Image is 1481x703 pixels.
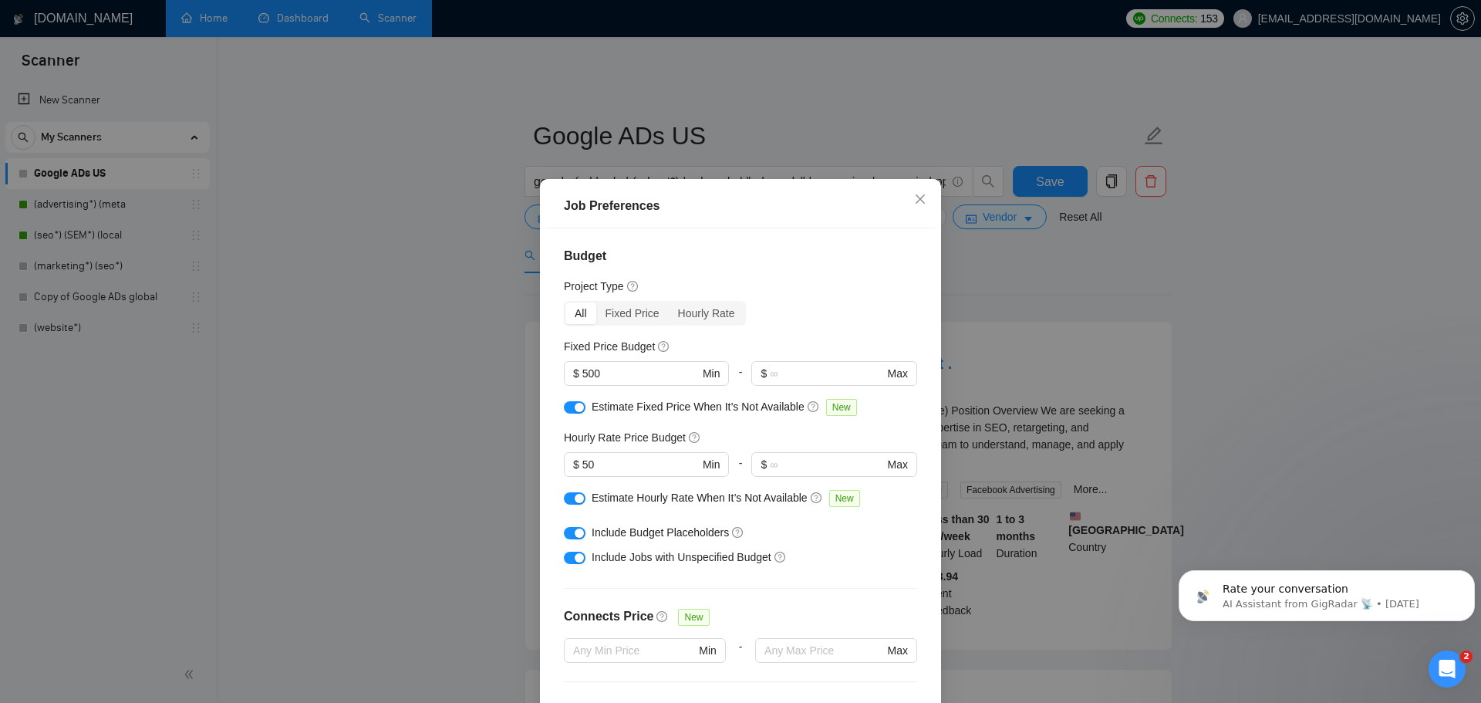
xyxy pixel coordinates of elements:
span: $ [573,456,579,473]
span: Estimate Hourly Rate When It’s Not Available [592,492,808,504]
span: question-circle [627,280,639,292]
span: 2 [1460,651,1473,663]
span: New [678,609,709,626]
input: Any Max Price [764,642,884,659]
div: - [729,452,751,489]
div: - [726,638,755,681]
div: Fixed Price [596,302,669,324]
span: close [914,193,926,205]
span: Min [703,456,720,473]
h4: Connects Price [564,607,653,626]
span: question-circle [811,492,823,504]
span: Max [888,456,908,473]
div: Job Preferences [564,197,917,215]
span: $ [573,365,579,382]
input: 0 [582,456,700,473]
input: Any Min Price [573,642,696,659]
iframe: Intercom live chat [1429,651,1466,688]
span: Estimate Fixed Price When It’s Not Available [592,401,805,413]
input: 0 [582,365,700,382]
span: Max [888,642,908,659]
div: Hourly Rate [669,302,744,324]
span: Min [699,642,717,659]
input: ∞ [770,365,884,382]
span: New [826,399,857,416]
div: - [729,361,751,398]
div: All [565,302,596,324]
span: $ [761,456,767,473]
span: New [829,490,860,507]
span: Include Jobs with Unspecified Budget [592,551,771,563]
span: question-circle [656,610,669,623]
input: ∞ [770,456,884,473]
button: Close [899,179,941,221]
span: Include Budget Placeholders [592,526,729,539]
span: Min [703,365,720,382]
span: question-circle [808,401,820,413]
span: Max [888,365,908,382]
h4: Budget [564,247,917,265]
span: question-circle [774,551,787,563]
h5: Project Type [564,278,624,295]
span: question-circle [689,431,701,444]
h5: Hourly Rate Price Budget [564,429,686,446]
span: question-circle [658,340,670,353]
h5: Fixed Price Budget [564,338,655,355]
iframe: Intercom notifications message [1172,538,1481,646]
span: $ [761,365,767,382]
span: question-circle [732,526,744,539]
